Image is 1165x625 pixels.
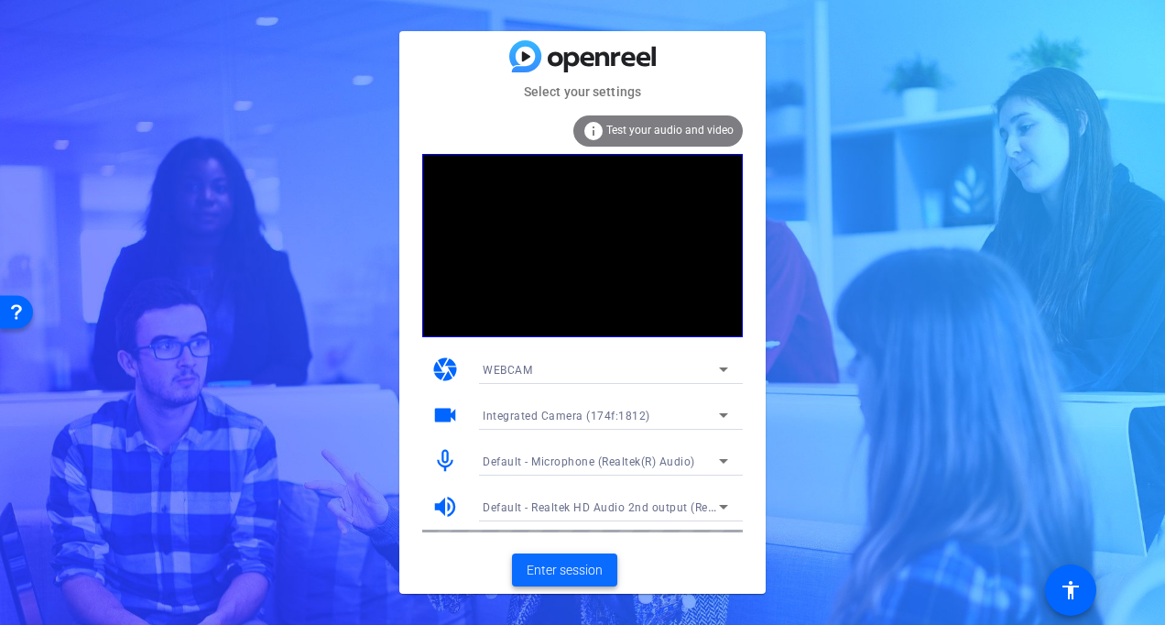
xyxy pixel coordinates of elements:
mat-icon: videocam [431,401,459,429]
mat-icon: info [582,120,604,142]
span: WEBCAM [483,364,532,377]
span: Default - Microphone (Realtek(R) Audio) [483,455,695,468]
img: blue-gradient.svg [509,40,656,72]
mat-icon: camera [431,356,459,383]
span: Test your audio and video [606,124,734,137]
span: Enter session [527,561,603,580]
span: Default - Realtek HD Audio 2nd output (Realtek(R) Audio) [483,499,788,514]
mat-icon: mic_none [431,447,459,475]
span: Integrated Camera (174f:1812) [483,410,650,422]
mat-card-subtitle: Select your settings [399,82,766,102]
mat-icon: volume_up [431,493,459,521]
button: Enter session [512,554,617,587]
mat-icon: accessibility [1060,579,1082,601]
